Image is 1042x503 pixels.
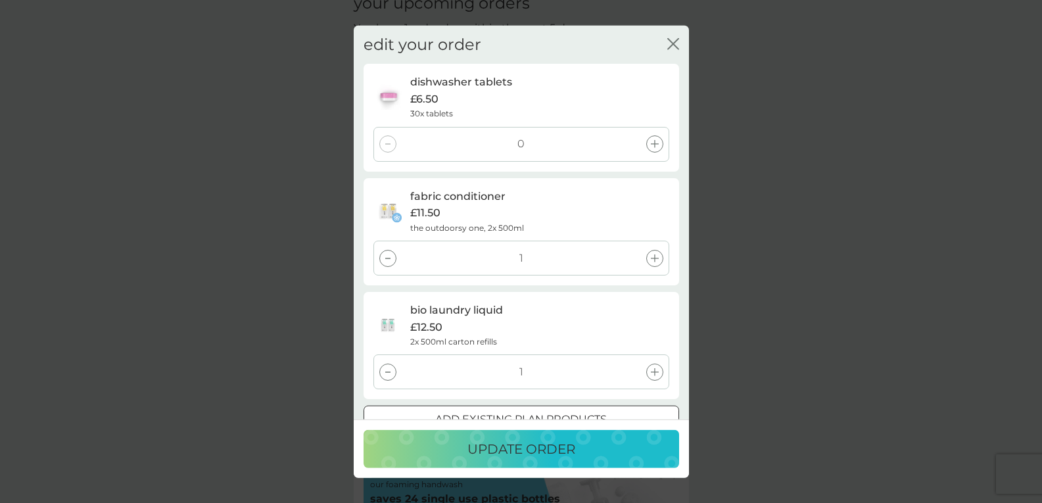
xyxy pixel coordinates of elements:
span: £11.50 [410,204,440,222]
p: 0 [517,135,525,153]
p: 2x 500ml carton refills [410,335,497,348]
p: 30x tablets [410,107,453,120]
img: fabric conditioner [375,198,402,224]
p: update order [467,439,575,460]
button: close [667,37,679,51]
p: dishwasher tablets [410,74,512,91]
img: dishwasher tablets [375,84,402,110]
p: bio laundry liquid [410,302,503,319]
span: £12.50 [410,318,442,335]
img: bio laundry liquid [373,312,404,338]
p: the outdoorsy one, 2x 500ml [410,222,524,234]
span: £6.50 [410,91,438,108]
p: 1 [519,250,523,267]
button: update order [364,430,679,468]
p: fabric conditioner [410,187,506,204]
p: add existing plan products [435,411,607,428]
button: add existing plan products [364,406,679,432]
p: 1 [519,364,523,381]
h2: edit your order [364,35,481,54]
